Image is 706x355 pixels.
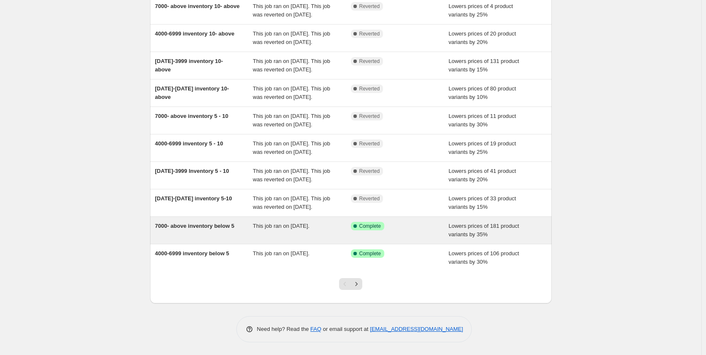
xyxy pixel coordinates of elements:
[155,140,223,147] span: 4000-6999 inventory 5 - 10
[339,278,362,290] nav: Pagination
[155,223,235,229] span: 7000- above inventory below 5
[449,168,516,183] span: Lowers prices of 41 product variants by 20%
[359,250,381,257] span: Complete
[449,113,516,128] span: Lowers prices of 11 product variants by 30%
[449,223,519,238] span: Lowers prices of 181 product variants by 35%
[155,3,240,9] span: 7000- above inventory 10- above
[359,30,380,37] span: Reverted
[321,326,370,332] span: or email support at
[253,195,330,210] span: This job ran on [DATE]. This job was reverted on [DATE].
[155,30,235,37] span: 4000-6999 inventory 10- above
[155,113,228,119] span: 7000- above inventory 5 - 10
[359,58,380,65] span: Reverted
[449,85,516,100] span: Lowers prices of 80 product variants by 10%
[253,223,309,229] span: This job ran on [DATE].
[253,250,309,257] span: This job ran on [DATE].
[253,3,330,18] span: This job ran on [DATE]. This job was reverted on [DATE].
[449,3,513,18] span: Lowers prices of 4 product variants by 25%
[449,140,516,155] span: Lowers prices of 19 product variants by 25%
[449,250,519,265] span: Lowers prices of 106 product variants by 30%
[310,326,321,332] a: FAQ
[359,113,380,120] span: Reverted
[350,278,362,290] button: Next
[155,58,223,73] span: [DATE]-3999 inventory 10- above
[449,30,516,45] span: Lowers prices of 20 product variants by 20%
[253,113,330,128] span: This job ran on [DATE]. This job was reverted on [DATE].
[359,140,380,147] span: Reverted
[253,58,330,73] span: This job ran on [DATE]. This job was reverted on [DATE].
[155,195,232,202] span: [DATE]-[DATE] inventory 5-10
[359,195,380,202] span: Reverted
[359,85,380,92] span: Reverted
[253,168,330,183] span: This job ran on [DATE]. This job was reverted on [DATE].
[155,250,230,257] span: 4000-6999 inventory below 5
[257,326,311,332] span: Need help? Read the
[370,326,463,332] a: [EMAIL_ADDRESS][DOMAIN_NAME]
[359,3,380,10] span: Reverted
[359,168,380,175] span: Reverted
[155,168,229,174] span: [DATE]-3999 Inventory 5 - 10
[253,85,330,100] span: This job ran on [DATE]. This job was reverted on [DATE].
[449,195,516,210] span: Lowers prices of 33 product variants by 15%
[155,85,229,100] span: [DATE]-[DATE] inventory 10- above
[359,223,381,229] span: Complete
[449,58,519,73] span: Lowers prices of 131 product variants by 15%
[253,140,330,155] span: This job ran on [DATE]. This job was reverted on [DATE].
[253,30,330,45] span: This job ran on [DATE]. This job was reverted on [DATE].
